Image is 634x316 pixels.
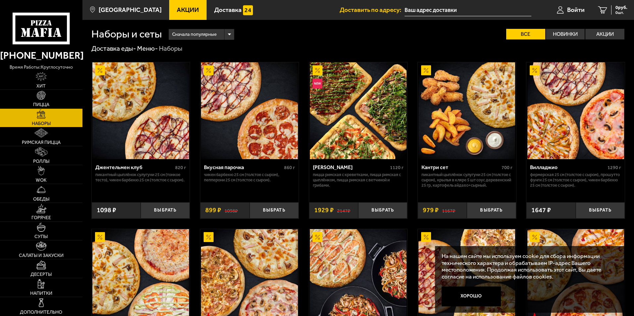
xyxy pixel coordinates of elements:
img: Новинка [313,79,322,89]
p: Фермерская 25 см (толстое с сыром), Прошутто Фунги 25 см (толстое с сыром), Чикен Барбекю 25 см (... [530,172,621,188]
button: Выбрать [467,202,516,219]
span: Напитки [30,291,52,296]
a: АкционныйВилладжио [526,62,625,159]
span: 1120 г [390,165,404,170]
span: Римская пицца [22,140,61,145]
label: Новинки [546,29,585,39]
a: АкционныйКантри сет [418,62,516,159]
div: Вилладжио [530,164,606,170]
img: Джентельмен клуб [92,62,189,159]
span: Войти [567,7,585,13]
span: Хит [36,84,46,89]
label: Акции [585,29,624,39]
button: Выбрать [358,202,407,219]
button: Выбрать [250,202,299,219]
span: Десерты [30,272,52,277]
span: 0 шт. [615,11,627,15]
span: 1929 ₽ [314,207,334,214]
button: Выбрать [576,202,625,219]
span: [GEOGRAPHIC_DATA] [99,7,162,13]
span: Сначала популярные [172,28,217,41]
img: Вкусная парочка [201,62,298,159]
span: 899 ₽ [205,207,221,214]
a: АкционныйВкусная парочка [200,62,299,159]
div: Наборы [159,44,182,53]
span: Горячее [31,216,51,220]
span: Пицца [33,102,49,107]
p: Пицца Римская с креветками, Пицца Римская с цыплёнком, Пицца Римская с ветчиной и грибами. [313,172,404,188]
span: Доставить по адресу: [340,7,405,13]
a: АкционныйНовинкаМама Миа [309,62,408,159]
input: Ваш адрес доставки [405,4,531,16]
p: Пикантный цыплёнок сулугуни 25 см (толстое с сыром), крылья в кляре 5 шт соус деревенский 25 гр, ... [421,172,512,188]
span: 820 г [175,165,186,170]
s: 2147 ₽ [337,207,350,214]
img: Акционный [204,232,214,242]
div: Джентельмен клуб [95,164,174,170]
span: 0 руб. [615,5,627,10]
div: [PERSON_NAME] [313,164,389,170]
span: WOK [36,178,47,183]
img: Кантри сет [418,62,515,159]
a: Меню- [137,44,158,52]
span: 1647 ₽ [531,207,551,214]
a: Доставка еды- [91,44,136,52]
button: Выбрать [141,202,190,219]
p: На нашем сайте мы используем cookie для сбора информации технического характера и обрабатываем IP... [442,253,615,280]
span: 700 г [502,165,512,170]
div: Кантри сет [421,164,500,170]
img: Акционный [313,232,322,242]
img: Акционный [530,232,540,242]
img: Акционный [313,65,322,75]
img: Акционный [530,65,540,75]
span: Дополнительно [20,310,62,315]
span: Доставка [214,7,242,13]
s: 1167 ₽ [442,207,455,214]
span: 1290 г [608,165,621,170]
label: Все [506,29,545,39]
span: Салаты и закуски [19,253,64,258]
img: Вилладжио [527,62,624,159]
h1: Наборы и сеты [91,29,162,39]
span: Акции [177,7,199,13]
img: Акционный [421,232,431,242]
p: Чикен Барбекю 25 см (толстое с сыром), Пепперони 25 см (толстое с сыром). [204,172,295,183]
div: Вкусная парочка [204,164,282,170]
a: АкционныйДжентельмен клуб [92,62,190,159]
span: Роллы [33,159,49,164]
s: 1098 ₽ [224,207,238,214]
img: 15daf4d41897b9f0e9f617042186c801.svg [243,5,253,15]
img: Акционный [421,65,431,75]
span: 860 г [284,165,295,170]
span: 1098 ₽ [97,207,116,214]
p: Пикантный цыплёнок сулугуни 25 см (тонкое тесто), Чикен Барбекю 25 см (толстое с сыром). [95,172,186,183]
img: Акционный [204,65,214,75]
span: Супы [34,234,48,239]
span: 979 ₽ [423,207,439,214]
button: Хорошо [442,286,501,306]
img: Акционный [95,65,105,75]
span: Наборы [32,121,51,126]
img: Акционный [95,232,105,242]
img: Мама Миа [310,62,407,159]
span: Обеды [33,197,49,202]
